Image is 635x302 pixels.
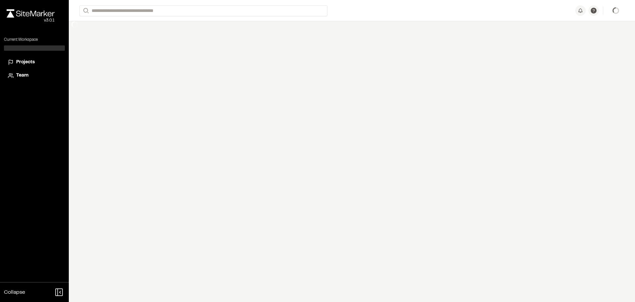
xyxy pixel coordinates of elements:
[7,9,55,18] img: rebrand.png
[7,18,55,24] div: Oh geez...please don't...
[4,288,25,296] span: Collapse
[8,72,61,79] a: Team
[79,5,91,16] button: Search
[4,37,65,43] p: Current Workspace
[16,72,28,79] span: Team
[16,59,35,66] span: Projects
[8,59,61,66] a: Projects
